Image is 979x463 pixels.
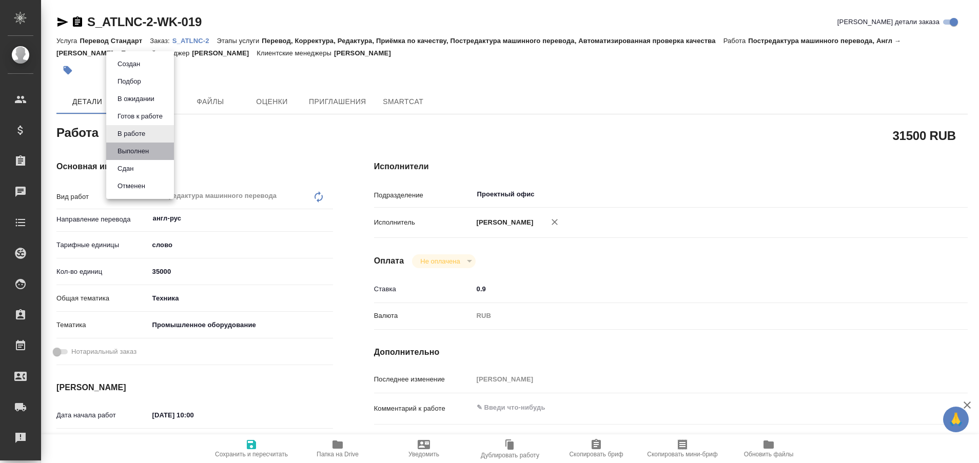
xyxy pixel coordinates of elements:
[114,58,143,70] button: Создан
[114,128,148,139] button: В работе
[114,180,148,192] button: Отменен
[114,93,158,105] button: В ожидании
[114,76,144,87] button: Подбор
[114,163,136,174] button: Сдан
[114,146,152,157] button: Выполнен
[114,111,166,122] button: Готов к работе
